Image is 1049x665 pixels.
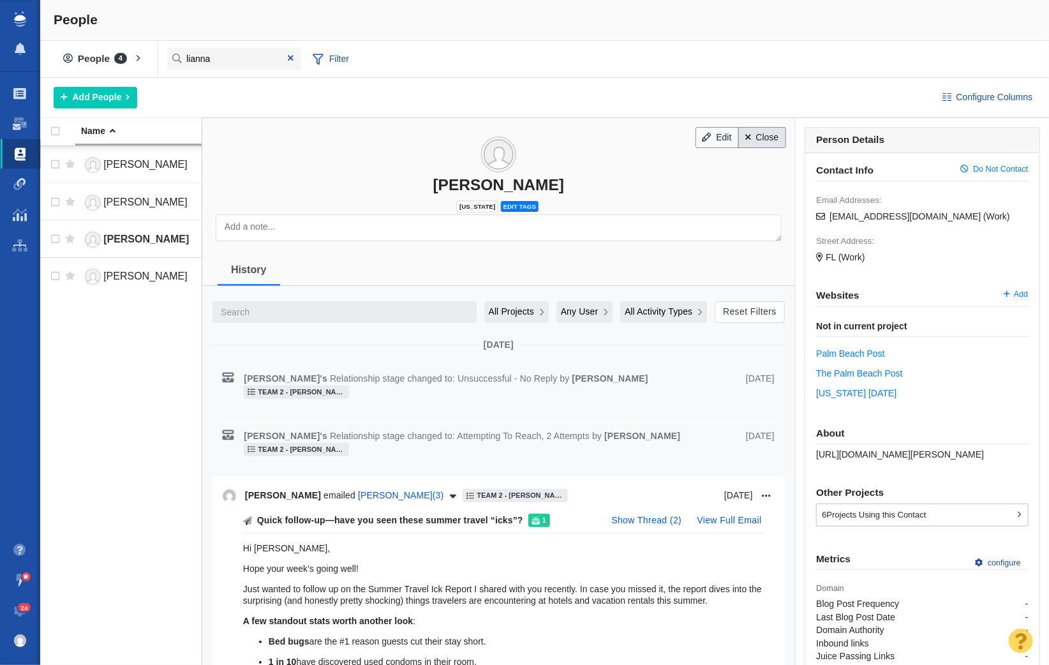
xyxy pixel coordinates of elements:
span: https://page-one-power.muckrack.com/lianna-norman [816,449,984,460]
span: Florida Today [816,388,896,398]
span: - [816,649,1028,663]
a: configure [968,553,1028,573]
span: [PERSON_NAME] [103,197,188,207]
span: 6 [822,510,826,519]
a: Edit [696,127,739,149]
span: Contact Info [816,165,960,176]
span: FL [826,252,836,262]
a: [PERSON_NAME] [81,228,197,251]
span: Not in current project [816,321,907,331]
span: - [816,623,1028,637]
a: [US_STATE] [DATE] [816,388,896,398]
span: Edit tags [501,201,539,212]
button: Configure Columns [935,87,1040,108]
a: Name [81,126,207,137]
address: ( ) [816,251,1028,263]
div: [PERSON_NAME] [202,176,795,194]
span: [US_STATE] [456,200,498,213]
span: lnorman@pbpost.com [830,211,981,222]
span: - [816,636,1028,650]
a: Do Not Contact [960,165,1028,176]
a: [US_STATE]Edit tags [456,200,540,211]
div: Projects Using this Contact [817,504,1027,526]
a: [PERSON_NAME] [81,265,197,288]
span: - [816,610,1028,624]
h6: Metrics [816,553,1028,565]
img: buzzstream_logo_iconsimple.png [14,11,26,27]
a: [PERSON_NAME] [81,191,197,214]
span: History [231,264,266,275]
span: [PERSON_NAME] [103,234,189,244]
i: Domain Authority [816,624,893,636]
label: Email Addresses: [816,195,882,206]
a: History [218,250,279,288]
span: People [54,12,98,27]
span: Websites [816,290,1004,301]
img: f969a929550c49b0f71394cf79ab7d2e [14,634,27,647]
span: Work [986,211,1007,221]
span: Filter [306,47,357,71]
i: Juice Passing Links [816,650,904,662]
span: Configure Columns [956,91,1033,104]
h6: Person Details [805,128,1039,153]
input: Search [167,48,301,70]
i: Inbound links [816,638,878,649]
h6: About [816,428,1028,439]
span: [PERSON_NAME] [103,159,188,170]
a: Close [738,127,786,149]
span: Domain [816,584,844,593]
div: Name [81,126,207,135]
i: Blog Post Frequency [816,598,908,609]
a: [PERSON_NAME] [81,154,197,176]
span: Work [842,252,862,262]
a: Add [1004,290,1028,301]
i: Last Blog Post Date [816,611,904,623]
a: The Palm Beach Post [816,368,902,378]
label: Street Address: [816,235,874,247]
span: - [816,597,1028,611]
span: Add People [73,91,122,104]
h6: Other Projects [816,487,1028,498]
a: Palm Beach Post [816,348,884,359]
span: configure [988,557,1021,569]
span: 24 [18,603,31,613]
span: [PERSON_NAME] [103,271,188,281]
span: ( ) [983,211,1010,222]
button: Add People [54,87,137,108]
